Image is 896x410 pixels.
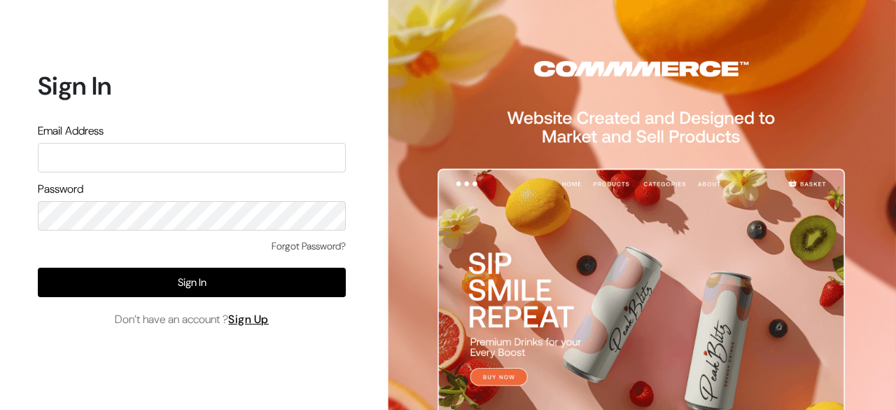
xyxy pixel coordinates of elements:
span: Don’t have an account ? [115,311,269,328]
label: Email Address [38,123,104,139]
a: Forgot Password? [272,239,346,254]
a: Sign Up [228,312,269,327]
label: Password [38,181,83,198]
h1: Sign In [38,71,346,101]
button: Sign In [38,268,346,297]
